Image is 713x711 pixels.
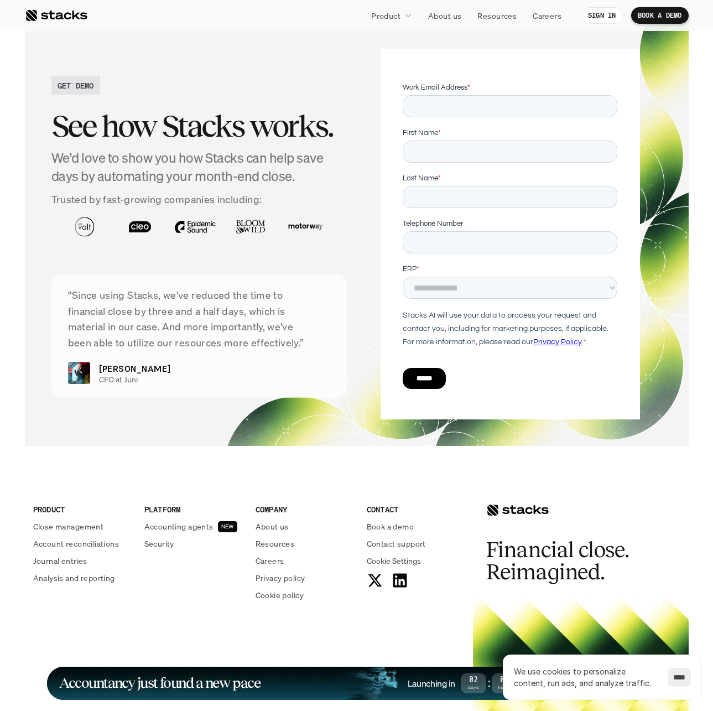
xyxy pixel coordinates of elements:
p: BOOK A DEMO [638,12,682,19]
h2: GET DEMO [58,80,94,91]
a: Account reconciliations [33,538,131,549]
p: Cookie policy [256,589,304,601]
a: Book a demo [367,521,465,532]
p: SIGN IN [588,12,616,19]
p: COMPANY [256,504,353,515]
span: Days [461,686,486,689]
span: 02 [461,677,486,683]
a: Close management [33,521,131,532]
p: Careers [533,10,561,22]
p: “Since using Stacks, we've reduced the time to financial close by three and a half days, which is... [68,287,331,351]
p: PRODUCT [33,504,131,515]
h2: See how Stacks works. [51,109,348,143]
p: Contact support [367,538,426,549]
p: PLATFORM [144,504,242,515]
a: Careers [256,555,353,567]
p: About us [256,521,289,532]
p: Trusted by fast-growing companies including: [51,191,348,207]
button: Cookie Trigger [367,555,421,567]
p: Product [371,10,400,22]
p: We use cookies to personalize content, run ads, and analyze traffic. [514,666,657,689]
strong: : [486,677,492,689]
a: Cookie policy [256,589,353,601]
p: CONTACT [367,504,465,515]
h2: NEW [221,523,234,530]
p: [PERSON_NAME] [99,362,171,375]
a: Resources [256,538,353,549]
span: 02 [492,677,517,683]
a: About us [421,6,468,25]
p: Accounting agents [144,521,214,532]
p: Resources [256,538,295,549]
a: Security [144,538,242,549]
a: Accounting agentsNEW [144,521,242,532]
h4: We'd love to show you how Stacks can help save days by automating your month-end close. [51,149,348,186]
span: Hours [492,686,517,689]
a: Resources [471,6,523,25]
h2: Financial close. Reimagined. [486,539,652,583]
p: Journal entries [33,555,87,567]
a: Privacy policy [256,572,353,584]
a: Contact support [367,538,465,549]
span: Cookie Settings [367,555,421,567]
a: Careers [526,6,568,25]
p: CFO at Juni [99,375,322,385]
p: About us [428,10,461,22]
a: Journal entries [33,555,131,567]
p: Security [144,538,174,549]
h1: Accountancy just found a new pace [59,677,261,689]
a: Analysis and reporting [33,572,131,584]
p: Privacy policy [256,572,305,584]
a: Accountancy just found a new paceLaunching in02Days:02Hours:46Minutes:34SecondsLEARN MORE [47,667,667,700]
p: Account reconciliations [33,538,119,549]
p: Careers [256,555,284,567]
p: Resources [477,10,517,22]
a: SIGN IN [581,7,623,24]
iframe: Form 1 [403,82,617,398]
p: Close management [33,521,104,532]
a: BOOK A DEMO [631,7,689,24]
p: Analysis and reporting [33,572,115,584]
h4: Launching in [408,677,455,689]
p: Book a demo [367,521,414,532]
a: About us [256,521,353,532]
